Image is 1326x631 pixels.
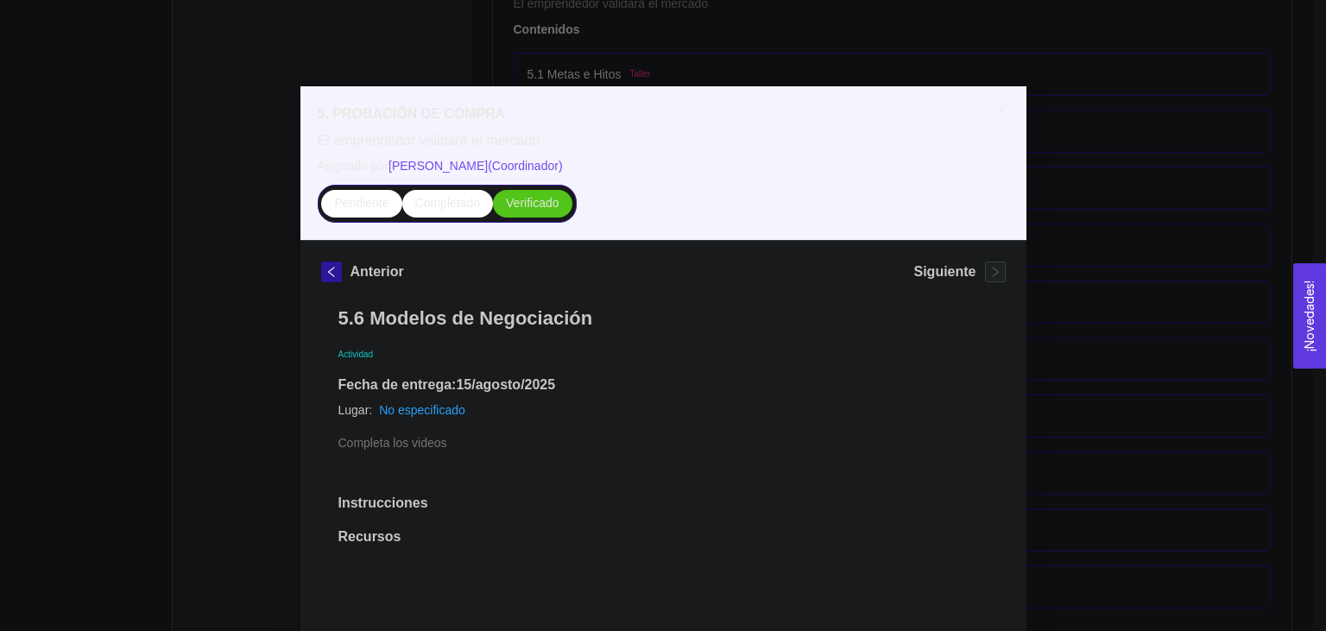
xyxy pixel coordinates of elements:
span: close [995,103,1009,117]
button: Open Feedback Widget [1293,263,1326,369]
span: [PERSON_NAME] ( Coordinador ) [388,159,563,173]
h1: 5.6 Modelos de Negociación [338,306,988,330]
span: left [322,266,341,278]
h5: Siguiente [913,262,976,282]
button: right [985,262,1006,282]
h1: Recursos [338,528,988,546]
span: Verificado [506,196,559,210]
span: El emprendedor validará el mercado [318,131,1009,150]
a: No especificado [379,403,465,417]
span: Asignado por [318,156,1009,175]
h5: Anterior [350,262,404,282]
button: Close [978,86,1026,135]
h1: Instrucciones [338,495,988,512]
span: Pendiente [334,196,388,210]
h5: 5. PROBACIÓN DE COMPRA [318,104,1009,124]
h1: Fecha de entrega: 15/agosto/2025 [338,376,988,394]
span: Completado [415,196,481,210]
article: Lugar: [338,401,373,420]
span: Actividad [338,350,374,359]
button: left [321,262,342,282]
span: Completa los videos [338,436,447,450]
